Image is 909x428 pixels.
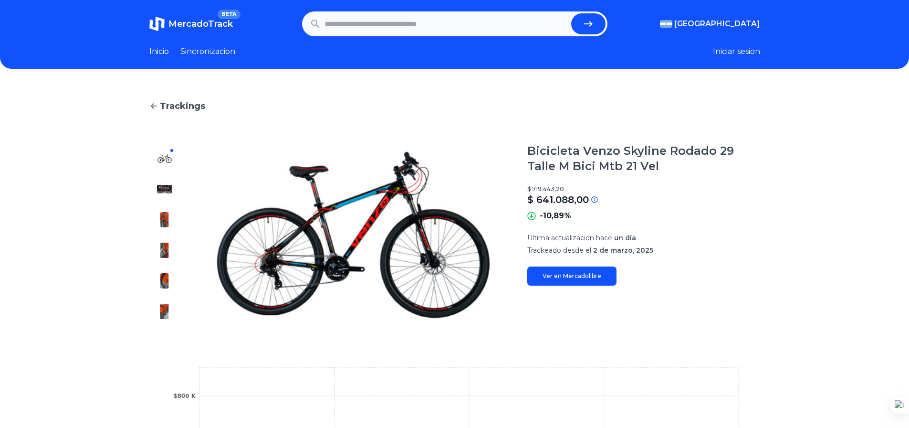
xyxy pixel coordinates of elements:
button: Iniciar sesion [713,46,760,57]
span: MercadoTrack [168,19,233,29]
a: Trackings [149,99,760,113]
button: [GEOGRAPHIC_DATA] [660,18,760,30]
img: MercadoTrack [149,16,165,32]
p: $ 641.088,00 [527,193,589,206]
span: Ultima actualizacion hace [527,234,612,242]
p: -10,89% [540,210,571,222]
a: MercadoTrackBETA [149,16,233,32]
p: $ 719.443,20 [527,185,760,193]
span: un día [614,234,636,242]
span: [GEOGRAPHIC_DATA] [674,18,760,30]
img: Bicicleta Venzo Skyline Rodado 29 Talle M Bici Mtb 21 Vel [157,304,172,319]
a: Sincronizacion [180,46,235,57]
img: Argentina [660,20,672,28]
img: Bicicleta Venzo Skyline Rodado 29 Talle M Bici Mtb 21 Vel [157,212,172,227]
tspan: $800 K [173,393,196,399]
span: BETA [218,10,240,19]
img: Bicicleta Venzo Skyline Rodado 29 Talle M Bici Mtb 21 Vel [157,151,172,166]
img: Bicicleta Venzo Skyline Rodado 29 Talle M Bici Mtb 21 Vel [157,182,172,197]
span: 2 de marzo, 2025 [593,246,653,255]
img: Bicicleta Venzo Skyline Rodado 29 Talle M Bici Mtb 21 Vel [157,243,172,258]
img: Bicicleta Venzo Skyline Rodado 29 Talle M Bici Mtb 21 Vel [157,273,172,289]
a: Ver en Mercadolibre [527,267,616,286]
span: Trackings [160,99,205,113]
a: Inicio [149,46,169,57]
h1: Bicicleta Venzo Skyline Rodado 29 Talle M Bici Mtb 21 Vel [527,143,760,174]
span: Trackeado desde el [527,246,591,255]
img: Bicicleta Venzo Skyline Rodado 29 Talle M Bici Mtb 21 Vel [199,143,508,327]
